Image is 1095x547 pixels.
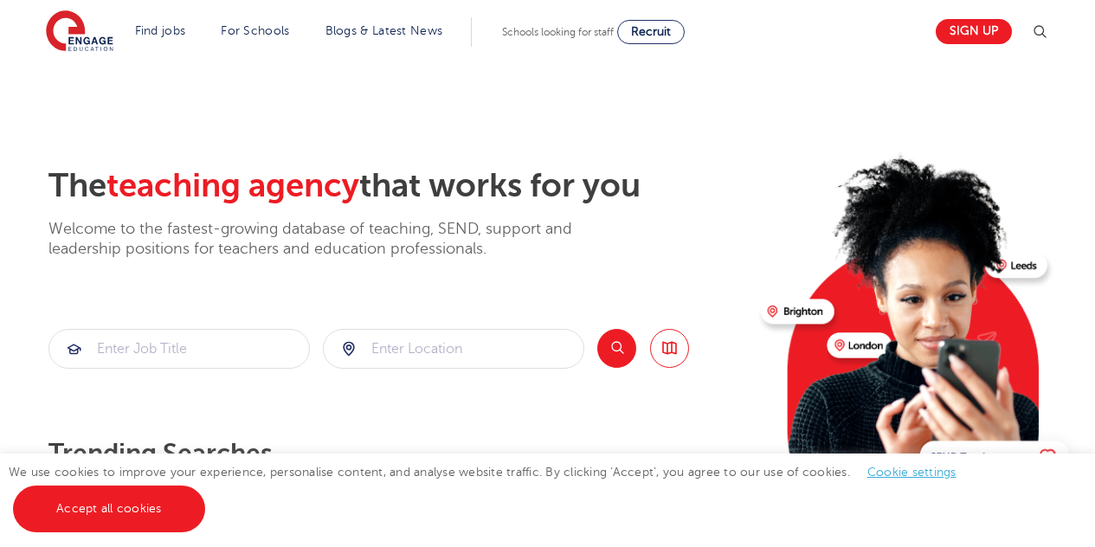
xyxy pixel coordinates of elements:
img: Engage Education [46,10,113,54]
span: We use cookies to improve your experience, personalise content, and analyse website traffic. By c... [9,466,974,515]
a: Recruit [617,20,685,44]
p: Trending searches [48,438,747,469]
span: Schools looking for staff [502,26,614,38]
a: Sign up [936,19,1012,44]
button: Search [597,329,636,368]
p: Welcome to the fastest-growing database of teaching, SEND, support and leadership positions for t... [48,219,620,260]
a: Cookie settings [867,466,957,479]
input: Submit [49,330,309,368]
div: Submit [48,329,310,369]
div: Submit [323,329,584,369]
a: For Schools [221,24,289,37]
a: Blogs & Latest News [325,24,443,37]
span: teaching agency [106,167,359,204]
input: Submit [324,330,583,368]
h2: The that works for you [48,166,747,206]
a: Find jobs [135,24,186,37]
span: Recruit [631,25,671,38]
a: Accept all cookies [13,486,205,532]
